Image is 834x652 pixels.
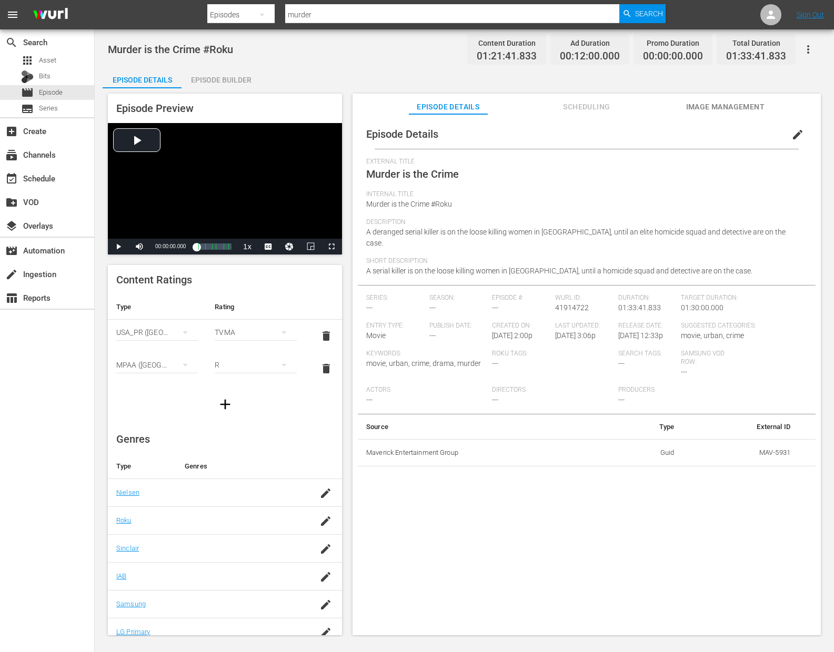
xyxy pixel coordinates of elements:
span: movie, urban, crime [681,331,744,340]
span: Short Description [366,257,802,266]
span: menu [6,8,19,21]
span: Internal Title [366,190,802,199]
div: USA_PR ([GEOGRAPHIC_DATA]) [116,318,198,347]
table: simple table [358,414,816,467]
a: Nielsen [116,488,139,496]
span: A serial killer is on the loose killing women in [GEOGRAPHIC_DATA], until a homicide squad and de... [366,267,752,275]
span: Producers [618,386,739,394]
button: delete [314,323,339,349]
span: Murder is the Crime #Roku [108,43,233,56]
div: Episode Builder [182,67,260,93]
th: Maverick Entertainment Group [358,439,609,466]
span: Series [21,103,34,115]
span: Image Management [686,100,765,114]
span: Description [366,218,802,227]
span: Bits [39,71,51,81]
span: 00:00:00.000 [155,243,186,249]
button: Fullscreen [321,239,342,254]
div: Bits [21,70,34,83]
span: Content Ratings [116,273,192,286]
span: Episode Details [366,128,438,140]
span: Series: [366,294,424,302]
th: Rating [206,294,305,320]
span: Created On: [492,322,550,330]
span: 01:21:41.833 [477,50,537,63]
span: Asset [21,54,34,67]
span: 01:30:00.000 [681,303,724,312]
span: --- [429,331,436,340]
span: Target Duration: [681,294,801,302]
span: Episode Preview [116,102,194,115]
th: Source [358,414,609,440]
span: VOD [5,196,18,209]
button: Play [108,239,129,254]
span: Directors [492,386,612,394]
a: Sinclair [116,544,139,552]
span: Automation [5,244,18,257]
td: MAV-5931 [682,439,799,466]
span: --- [492,395,498,404]
span: --- [618,359,625,368]
span: 01:33:41.833 [726,50,786,63]
span: edit [791,128,804,141]
span: --- [492,303,498,312]
div: TVMA [215,318,296,347]
span: 00:00:00.000 [643,50,703,63]
button: Mute [129,239,150,254]
th: Type [609,414,683,440]
table: simple table [108,294,342,384]
span: Samsung VOD Row: [681,350,739,366]
span: Channels [5,149,18,161]
button: Picture-in-Picture [300,239,321,254]
a: IAB [116,572,126,580]
button: Playback Rate [237,239,258,254]
span: 41914722 [555,303,589,312]
button: Search [619,4,666,23]
div: Content Duration [477,36,537,50]
span: Episode [21,86,34,99]
span: Keywords: [366,350,487,358]
span: Search [5,36,18,49]
div: Video Player [108,123,342,254]
span: Wurl ID: [555,294,613,302]
a: Samsung [116,600,146,608]
span: 01:33:41.833 [618,303,661,312]
a: Sign Out [797,11,824,19]
span: Movie [366,331,386,340]
span: [DATE] 12:33p [618,331,663,340]
div: Progress Bar [196,243,232,250]
a: Roku [116,516,132,524]
span: [DATE] 2:00p [492,331,532,340]
button: Captions [258,239,279,254]
span: Create [5,125,18,138]
span: Search Tags: [618,350,676,358]
span: Asset [39,55,56,66]
button: Episode Details [103,67,182,88]
button: edit [785,122,810,147]
span: Murder is the Crime [366,168,459,180]
span: --- [492,359,498,368]
td: Guid [609,439,683,466]
span: Suggested Categories: [681,322,801,330]
span: A deranged serial killer is on the loose killing women in [GEOGRAPHIC_DATA], until an elite homic... [366,228,786,247]
div: Episode Details [103,67,182,93]
th: Type [108,294,206,320]
span: Reports [5,292,18,304]
span: Duration: [618,294,676,302]
span: delete [320,330,333,342]
span: Episode #: [492,294,550,302]
span: movie, urban, crime, drama, murder [366,359,481,368]
span: Publish Date: [429,322,487,330]
th: Genres [176,454,309,479]
div: Ad Duration [560,36,620,50]
span: [DATE] 3:06p [555,331,596,340]
span: Episode [39,87,63,98]
span: 00:12:00.000 [560,50,620,63]
span: Release Date: [618,322,676,330]
button: Episode Builder [182,67,260,88]
img: ans4CAIJ8jUAAAAAAAAAAAAAAAAAAAAAAAAgQb4GAAAAAAAAAAAAAAAAAAAAAAAAJMjXAAAAAAAAAAAAAAAAAAAAAAAAgAT5G... [25,3,76,27]
span: Series [39,103,58,114]
span: Genres [116,433,150,445]
span: --- [618,395,625,404]
span: Ingestion [5,268,18,281]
